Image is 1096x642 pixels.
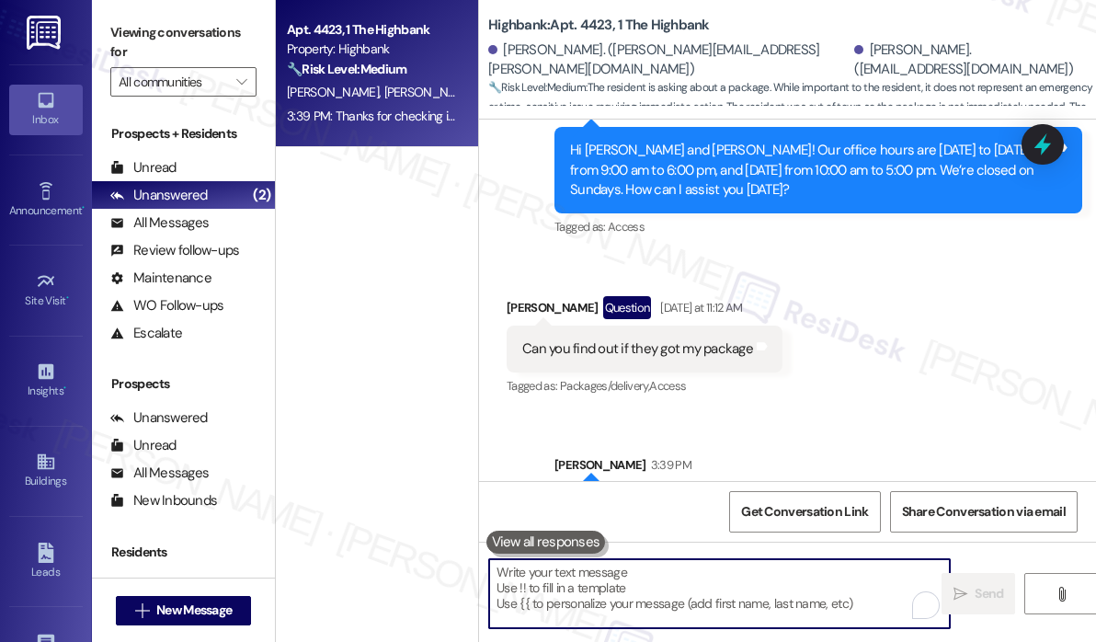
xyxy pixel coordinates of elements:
div: All Messages [110,464,209,483]
div: Unanswered [110,186,208,205]
span: [PERSON_NAME] [287,84,384,100]
label: Viewing conversations for [110,18,257,67]
div: Tagged as: [507,373,782,399]
span: • [82,201,85,214]
div: All Messages [110,213,209,233]
div: Unanswered [110,408,208,428]
button: New Message [116,596,252,625]
input: All communities [119,67,227,97]
div: Maintenance [110,269,211,288]
i:  [953,587,967,602]
div: Unread [110,158,177,178]
span: Get Conversation Link [741,502,868,522]
button: Send [942,573,1015,614]
button: Get Conversation Link [729,491,880,533]
i:  [1055,587,1068,602]
a: Buildings [9,446,83,496]
span: • [63,382,66,395]
span: Send [975,584,1003,603]
div: Review follow-ups [110,241,239,260]
i:  [236,75,246,89]
span: Packages/delivery , [560,378,649,394]
div: Unread [110,576,177,595]
a: Inbox [9,85,83,134]
span: [PERSON_NAME] [384,84,476,100]
div: Residents [92,543,275,562]
div: [PERSON_NAME] [554,455,1082,481]
div: [PERSON_NAME] [507,296,782,326]
a: Insights • [9,356,83,406]
button: Share Conversation via email [890,491,1078,533]
a: Leads [9,537,83,587]
i:  [135,603,149,618]
div: [DATE] at 11:12 AM [656,298,742,317]
a: Site Visit • [9,266,83,315]
span: • [66,292,69,304]
div: Question [603,296,652,319]
strong: 🔧 Risk Level: Medium [287,61,406,77]
div: Tagged as: [554,213,1082,240]
div: Prospects + Residents [92,124,275,143]
span: : The resident is asking about a package. While important to the resident, it does not represent ... [488,78,1096,137]
div: Prospects [92,374,275,394]
strong: 🔧 Risk Level: Medium [488,80,586,95]
div: 3:39 PM [646,455,691,475]
span: Access [649,378,686,394]
div: Unread [110,436,177,455]
div: Apt. 4423, 1 The Highbank [287,20,457,40]
div: Can you find out if they got my package [522,339,753,359]
div: Hi [PERSON_NAME] and [PERSON_NAME]! Our office hours are [DATE] to [DATE] from 9:00 am to 6:00 pm... [570,141,1053,200]
div: Property: Highbank [287,40,457,59]
div: WO Follow-ups [110,296,223,315]
div: [PERSON_NAME]. ([EMAIL_ADDRESS][DOMAIN_NAME]) [854,40,1082,80]
textarea: To enrich screen reader interactions, please activate Accessibility in Grammarly extension settings [489,559,950,628]
div: [PERSON_NAME]. ([PERSON_NAME][EMAIL_ADDRESS][PERSON_NAME][DOMAIN_NAME]) [488,40,850,80]
img: ResiDesk Logo [27,16,64,50]
b: Highbank: Apt. 4423, 1 The Highbank [488,16,710,35]
span: Access [608,219,645,235]
div: Escalate [110,324,182,343]
span: Share Conversation via email [902,502,1066,522]
div: (2) [248,181,275,210]
span: New Message [156,601,232,620]
div: New Inbounds [110,491,217,510]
